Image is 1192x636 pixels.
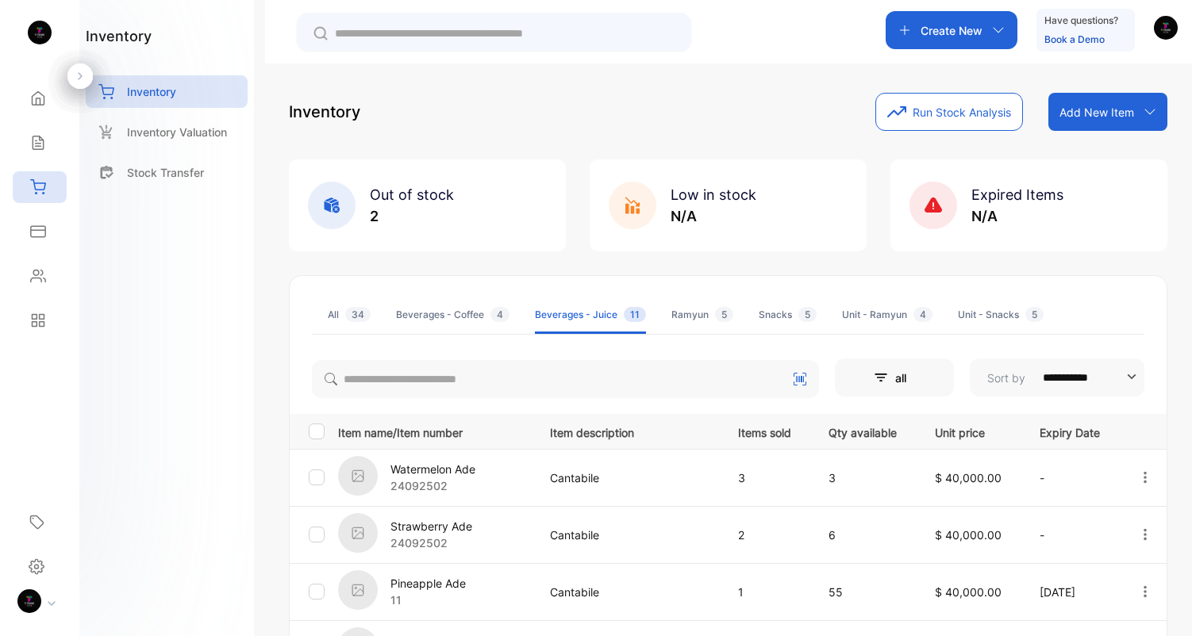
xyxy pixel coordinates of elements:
p: Inventory Valuation [127,124,227,140]
button: Create New [886,11,1017,49]
p: 11 [390,592,466,608]
img: item [338,513,378,553]
span: 4 [490,307,509,322]
p: 3 [829,469,902,486]
p: Add New Item [1059,104,1134,121]
span: Expired Items [971,186,1063,203]
p: 6 [829,527,902,543]
div: Ramyun [671,308,733,322]
p: Sort by [987,370,1025,386]
span: 4 [913,307,932,322]
p: Inventory [289,100,360,124]
img: item [338,456,378,496]
img: avatar [1154,16,1178,40]
p: 3 [738,469,796,486]
p: Watermelon Ade [390,461,475,477]
a: Book a Demo [1044,33,1105,45]
p: 2 [370,205,454,227]
p: 55 [829,584,902,600]
p: 2 [738,527,796,543]
button: Run Stock Analysis [875,93,1023,131]
p: Item description [550,421,706,441]
p: Cantabile [550,469,706,486]
p: Pineapple Ade [390,575,466,592]
p: - [1040,527,1105,543]
p: Strawberry Ade [390,518,472,534]
p: Items sold [738,421,796,441]
div: Beverages - Coffee [396,308,509,322]
p: Create New [921,22,982,39]
a: Inventory Valuation [86,116,248,148]
span: 5 [715,307,733,322]
span: $ 40,000.00 [935,528,1002,542]
p: - [1040,469,1105,486]
div: Snacks [759,308,817,322]
div: Beverages - Juice [535,308,646,322]
iframe: LiveChat chat widget [1125,569,1192,636]
p: 24092502 [390,534,472,551]
h1: inventory [86,25,152,47]
button: Sort by [970,358,1144,397]
span: $ 40,000.00 [935,585,1002,599]
p: N/A [671,205,756,227]
span: 34 [345,307,371,322]
img: profile [17,589,41,613]
button: avatar [1154,11,1178,49]
p: Have questions? [1044,13,1118,29]
span: Out of stock [370,186,454,203]
div: All [328,308,371,322]
a: Stock Transfer [86,156,248,189]
div: Unit - Ramyun [842,308,932,322]
a: Inventory [86,75,248,108]
span: 11 [624,307,646,322]
p: 1 [738,584,796,600]
img: logo [28,21,52,44]
p: N/A [971,205,1063,227]
span: Low in stock [671,186,756,203]
p: Cantabile [550,527,706,543]
p: Unit price [935,421,1007,441]
p: 24092502 [390,477,475,494]
p: [DATE] [1040,584,1105,600]
p: Item name/Item number [338,421,530,441]
p: Expiry Date [1040,421,1105,441]
span: 5 [1025,307,1044,322]
div: Unit - Snacks [958,308,1044,322]
p: Qty available [829,421,902,441]
span: 5 [798,307,817,322]
p: Inventory [127,83,176,100]
p: Cantabile [550,584,706,600]
p: Stock Transfer [127,164,204,181]
span: $ 40,000.00 [935,471,1002,485]
img: item [338,570,378,610]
